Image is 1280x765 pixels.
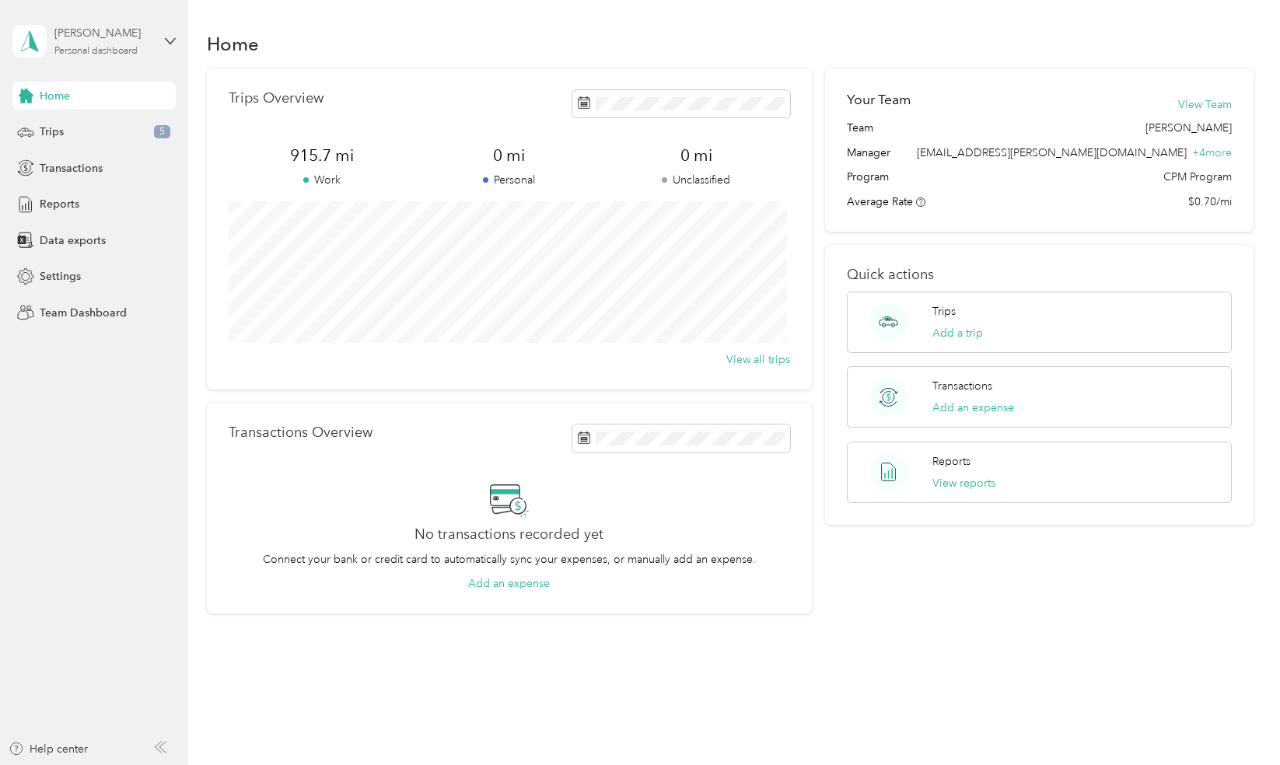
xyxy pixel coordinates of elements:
span: 5 [154,125,170,139]
span: [EMAIL_ADDRESS][PERSON_NAME][DOMAIN_NAME] [917,146,1187,159]
span: Transactions [40,160,103,176]
p: Work [229,172,415,188]
span: Team Dashboard [40,305,127,321]
h2: Your Team [847,90,911,110]
button: View all trips [726,351,790,368]
span: $0.70/mi [1188,194,1232,210]
span: + 4 more [1192,146,1232,159]
span: [PERSON_NAME] [1145,120,1232,136]
iframe: Everlance-gr Chat Button Frame [1193,678,1280,765]
span: 0 mi [603,145,789,166]
p: Personal [416,172,603,188]
span: Reports [40,196,79,212]
span: 915.7 mi [229,145,415,166]
span: Trips [40,124,64,140]
h2: No transactions recorded yet [414,526,603,543]
span: Settings [40,268,81,285]
span: Manager [847,145,890,161]
p: Trips Overview [229,90,323,107]
span: Average Rate [847,195,913,208]
h1: Home [207,36,259,52]
span: 0 mi [416,145,603,166]
p: Reports [932,453,970,470]
span: Data exports [40,232,106,249]
button: View Team [1178,96,1232,113]
button: Add an expense [932,400,1014,416]
div: Personal dashboard [54,47,138,56]
span: Program [847,169,889,185]
p: Quick actions [847,267,1231,283]
button: Add an expense [468,575,550,592]
p: Transactions Overview [229,424,372,441]
span: CPM Program [1163,169,1232,185]
span: Team [847,120,873,136]
button: Help center [9,741,88,757]
p: Transactions [932,378,992,394]
p: Connect your bank or credit card to automatically sync your expenses, or manually add an expense. [263,551,756,568]
button: Add a trip [932,325,983,341]
span: Home [40,88,70,104]
div: [PERSON_NAME] [54,25,152,41]
button: View reports [932,475,995,491]
p: Unclassified [603,172,789,188]
p: Trips [932,303,956,320]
